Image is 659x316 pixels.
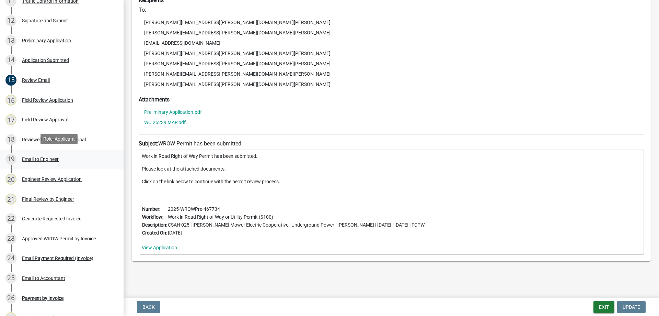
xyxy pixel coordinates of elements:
span: Back [142,304,155,310]
p: Please look at the attached documents. [142,165,641,173]
div: Final Review by Engineer [22,197,74,201]
div: 21 [5,194,16,205]
td: [DATE] [167,229,425,237]
a: Preliminary Application.pdf [144,110,202,115]
li: [PERSON_NAME][EMAIL_ADDRESS][PERSON_NAME][DOMAIN_NAME][PERSON_NAME] [139,48,644,58]
div: 22 [5,213,16,224]
p: Click on the link below to continue with the permit review process. [142,178,641,185]
div: 19 [5,154,16,165]
li: [PERSON_NAME][EMAIL_ADDRESS][PERSON_NAME][DOMAIN_NAME][PERSON_NAME] [139,28,644,38]
li: [PERSON_NAME][EMAIL_ADDRESS][PERSON_NAME][DOMAIN_NAME][PERSON_NAME] [139,17,644,28]
div: 25 [5,273,16,284]
div: 13 [5,35,16,46]
div: Email to Accountant [22,276,65,281]
button: Update [617,301,646,313]
div: Email to Engineer [22,157,59,162]
a: View Application [142,245,177,250]
a: WO 25239 MAP.pdf [144,120,186,125]
button: Exit [593,301,614,313]
div: 15 [5,75,16,86]
div: Engineer Review Application [22,177,82,182]
div: 26 [5,293,16,304]
div: Signature and Submit [22,18,68,23]
div: Generate Requested Invoice [22,216,81,221]
span: Update [623,304,640,310]
td: CSAH 025 | [PERSON_NAME] Mower Electric Cooperative | Underground Power | [PERSON_NAME] | [DATE] ... [167,221,425,229]
li: [PERSON_NAME][EMAIL_ADDRESS][PERSON_NAME][DOMAIN_NAME][PERSON_NAME] [139,58,644,69]
b: Created On: [142,230,167,236]
div: 23 [5,233,16,244]
b: Workflow: [142,214,163,220]
li: [EMAIL_ADDRESS][DOMAIN_NAME] [139,38,644,48]
div: 14 [5,55,16,66]
h6: WROW Permit has been submitted [139,140,644,147]
li: [PERSON_NAME][EMAIL_ADDRESS][PERSON_NAME][DOMAIN_NAME][PERSON_NAME] [139,69,644,79]
div: Payment by Invoice [22,296,63,301]
div: Application Submitted [22,58,69,63]
li: [PERSON_NAME][EMAIL_ADDRESS][PERSON_NAME][DOMAIN_NAME][PERSON_NAME] [139,79,644,89]
strong: Attachments [139,96,170,103]
button: Back [137,301,160,313]
b: Number: [142,206,160,212]
td: Work in Road Right of Way or Utility Permit ($100) [167,213,425,221]
b: Description: [142,222,167,228]
div: Role: Applicant [41,134,78,144]
td: 2025-WROWPre-467734 [167,205,425,213]
div: Field Review Approval [22,117,68,122]
h6: To: [139,7,644,13]
div: Preliminary Application [22,38,71,43]
div: 12 [5,15,16,26]
div: Review Email [22,78,50,83]
strong: Subject: [139,140,158,147]
div: 24 [5,253,16,264]
div: 18 [5,134,16,145]
div: Field Review Application [22,98,73,102]
div: Reviewed Application for Final [22,137,86,142]
div: Approved WROW Permit by Invoice [22,236,96,241]
div: 17 [5,114,16,125]
p: Work in Road Right of Way Permit has been submitted. [142,153,641,160]
div: 16 [5,95,16,106]
div: Email Payment Required (Invoice) [22,256,93,261]
div: 20 [5,174,16,185]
